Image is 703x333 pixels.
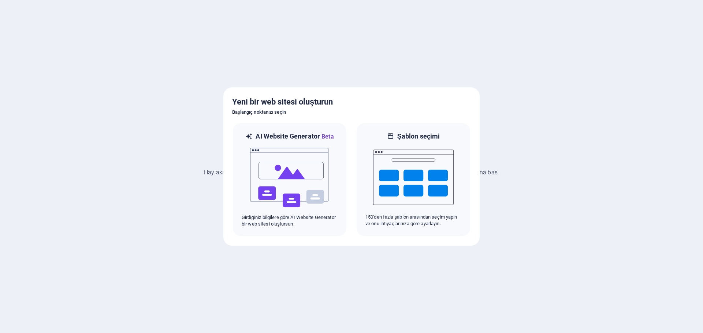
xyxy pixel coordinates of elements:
img: ai [249,141,330,214]
span: Beta [320,133,334,140]
p: Girdiğiniz bilgilere göre AI Website Generator bir web sitesi oluştursun. [242,214,338,227]
h6: AI Website Generator [256,132,334,141]
div: Şablon seçimi150'den fazla şablon arasından seçim yapın ve onu ihtiyaçlarınıza göre ayarlayın. [356,122,471,237]
div: AI Website GeneratorBetaaiGirdiğiniz bilgilere göre AI Website Generator bir web sitesi oluştursun. [232,122,347,237]
h6: Başlangıç noktanızı seçin [232,108,471,117]
h6: Şablon seçimi [397,132,440,141]
h5: Yeni bir web sitesi oluşturun [232,96,471,108]
p: 150'den fazla şablon arasından seçim yapın ve onu ihtiyaçlarınıza göre ayarlayın. [365,214,461,227]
